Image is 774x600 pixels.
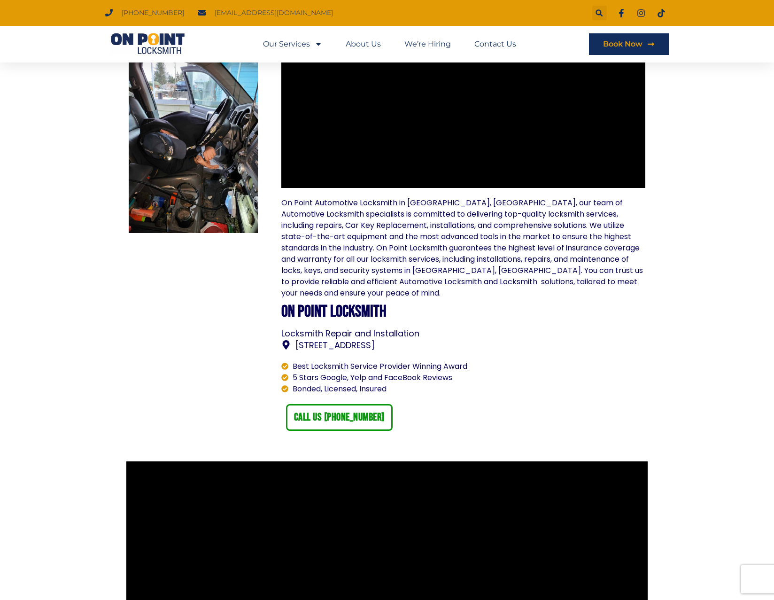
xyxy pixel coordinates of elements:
[592,6,607,20] div: Search
[281,304,645,320] h4: On Point locksmith
[119,7,184,19] span: [PHONE_NUMBER]
[212,7,333,19] span: [EMAIL_ADDRESS][DOMAIN_NAME]
[346,33,381,55] a: About Us
[281,329,645,338] p: Locksmith Repair and Installation
[263,33,322,55] a: Our Services
[290,361,467,372] span: Best Locksmith Service Provider Winning Award
[290,372,452,383] span: 5 Stars Google, Yelp and FaceBook Reviews
[286,404,393,431] a: call us [PHONE_NUMBER]
[474,33,516,55] a: Contact Us
[589,33,669,55] a: Book Now
[281,197,645,299] p: On Point Automotive Locksmith in [GEOGRAPHIC_DATA], [GEOGRAPHIC_DATA], our team of Automotive Loc...
[603,40,642,48] span: Book Now
[404,33,451,55] a: We’re Hiring
[294,412,385,423] span: call us [PHONE_NUMBER]
[263,33,516,55] nav: Menu
[129,61,258,233] img: Car Key Replacement Car Fob Replacement 4
[290,383,387,395] span: Bonded, Licensed, Insured
[293,339,375,351] span: [STREET_ADDRESS]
